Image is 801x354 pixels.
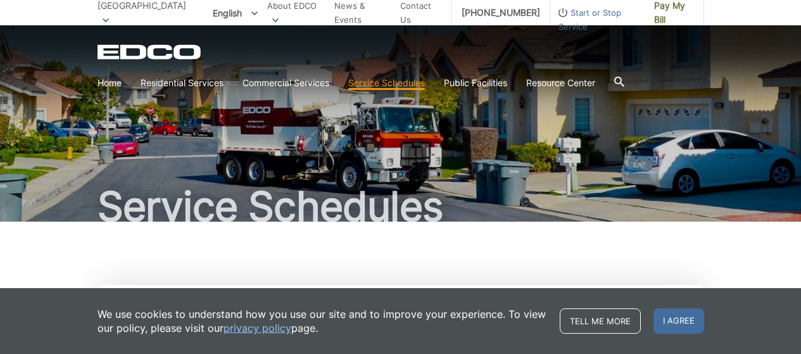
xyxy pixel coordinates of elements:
a: Tell me more [560,308,641,334]
a: Service Schedules [348,76,425,90]
h1: Service Schedules [98,186,704,227]
span: I agree [653,308,704,334]
a: Home [98,76,122,90]
span: English [203,3,267,23]
a: EDCD logo. Return to the homepage. [98,44,203,60]
a: Resource Center [526,76,595,90]
a: privacy policy [224,321,291,335]
a: Residential Services [141,76,224,90]
a: Commercial Services [243,76,329,90]
p: We use cookies to understand how you use our site and to improve your experience. To view our pol... [98,307,547,335]
a: Public Facilities [444,76,507,90]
